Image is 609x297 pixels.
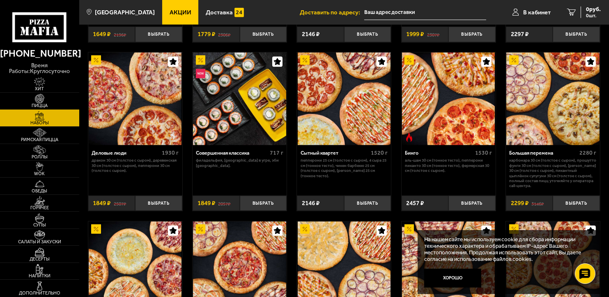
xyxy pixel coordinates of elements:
img: Акционный [91,224,101,234]
span: 2297 ₽ [511,31,529,37]
span: 1930 г [162,149,179,156]
span: 2457 ₽ [406,200,424,206]
p: Карбонара 30 см (толстое с сыром), Прошутто Фунги 30 см (толстое с сыром), [PERSON_NAME] 30 см (т... [509,158,596,188]
button: Хорошо [424,269,481,288]
img: Акционный [404,55,414,65]
button: Выбрать [240,27,287,42]
div: Сытный квартет [301,150,369,156]
p: Дракон 30 см (толстое с сыром), Деревенская 30 см (толстое с сыром), Пепперони 30 см (толстое с с... [92,158,179,173]
a: АкционныйБольшая перемена [506,53,600,145]
p: Пепперони 25 см (толстое с сыром), 4 сыра 25 см (тонкое тесто), Чикен Барбекю 25 см (толстое с сы... [301,158,388,178]
div: Бинго [405,150,473,156]
img: 15daf4d41897b9f0e9f617042186c801.svg [234,8,244,17]
img: Акционный [300,55,310,65]
img: Акционный [91,55,101,65]
button: Выбрать [553,196,600,211]
span: 1649 ₽ [93,31,110,37]
span: 1530 г [475,149,492,156]
span: 0 шт. [586,13,601,18]
div: Совершенная классика [196,150,267,156]
div: Большая перемена [509,150,577,156]
span: 2299 ₽ [511,200,529,206]
img: Акционный [404,224,414,234]
img: Острое блюдо [404,133,414,142]
a: АкционныйОстрое блюдоБинго [402,53,496,145]
button: Выбрать [135,196,182,211]
img: Новинка [196,69,205,78]
a: АкционныйСытный квартет [297,53,391,145]
s: 2307 ₽ [427,31,439,37]
img: Бинго [402,53,495,145]
button: Выбрать [344,27,391,42]
img: Акционный [300,224,310,234]
img: Акционный [509,55,519,65]
button: Выбрать [240,196,287,211]
img: Акционный [509,224,519,234]
s: 2057 ₽ [218,200,230,206]
button: Выбрать [344,196,391,211]
input: Ваш адрес доставки [364,5,486,20]
img: Совершенная классика [193,53,286,145]
span: 1999 ₽ [406,31,424,37]
a: АкционныйДеловые люди [88,53,182,145]
button: Выбрать [448,196,496,211]
s: 3146 ₽ [531,200,544,206]
span: 0 руб. [586,7,601,12]
span: Доставить по адресу: [300,9,364,16]
button: Выбрать [135,27,182,42]
img: Деловые люди [89,53,182,145]
a: АкционныйНовинкаСовершенная классика [193,53,287,145]
span: 1849 ₽ [198,200,215,206]
span: [GEOGRAPHIC_DATA] [95,9,155,16]
span: 717 г [270,149,283,156]
img: Акционный [196,55,205,65]
p: На нашем сайте мы используем cookie для сбора информации технического характера и обрабатываем IP... [424,236,589,263]
div: Деловые люди [92,150,160,156]
span: 1779 ₽ [198,31,215,37]
p: Аль-Шам 30 см (тонкое тесто), Пепперони Пиканто 30 см (тонкое тесто), Фермерская 30 см (толстое с... [405,158,492,173]
span: 2146 ₽ [302,31,319,37]
span: Акции [170,9,191,16]
button: Выбрать [553,27,600,42]
s: 2507 ₽ [114,200,126,206]
img: Акционный [196,224,205,234]
span: 1520 г [371,149,388,156]
span: 2280 г [580,149,597,156]
s: 2306 ₽ [218,31,230,37]
span: Доставка [206,9,233,16]
p: Филадельфия, [GEOGRAPHIC_DATA] в угре, Эби [GEOGRAPHIC_DATA]. [196,158,283,168]
span: 2146 ₽ [302,200,319,206]
span: 1849 ₽ [93,200,110,206]
button: Выбрать [448,27,496,42]
img: Большая перемена [506,53,599,145]
s: 2196 ₽ [114,31,126,37]
span: В кабинет [523,9,551,16]
img: Сытный квартет [298,53,391,145]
